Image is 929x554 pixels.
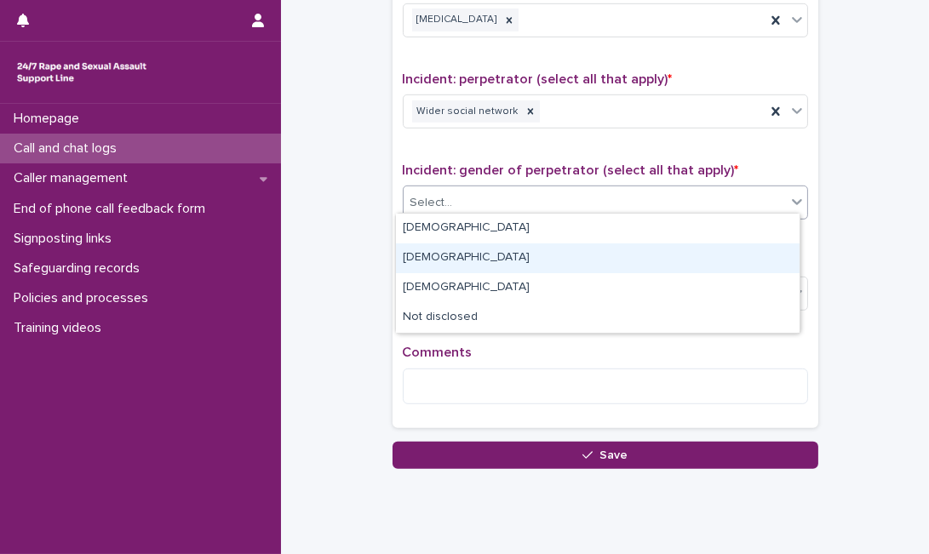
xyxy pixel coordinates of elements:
[7,201,219,217] p: End of phone call feedback form
[7,260,153,277] p: Safeguarding records
[396,303,800,333] div: Not disclosed
[599,449,628,461] span: Save
[396,214,800,243] div: Male
[410,194,453,212] div: Select...
[7,170,141,186] p: Caller management
[403,163,739,177] span: Incident: gender of perpetrator (select all that apply)
[393,442,818,469] button: Save
[396,273,800,303] div: Non-binary
[7,111,93,127] p: Homepage
[403,346,473,359] span: Comments
[412,100,521,123] div: Wider social network
[7,290,162,306] p: Policies and processes
[14,55,150,89] img: rhQMoQhaT3yELyF149Cw
[7,231,125,247] p: Signposting links
[7,320,115,336] p: Training videos
[412,9,500,31] div: [MEDICAL_DATA]
[7,140,130,157] p: Call and chat logs
[403,72,673,86] span: Incident: perpetrator (select all that apply)
[396,243,800,273] div: Female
